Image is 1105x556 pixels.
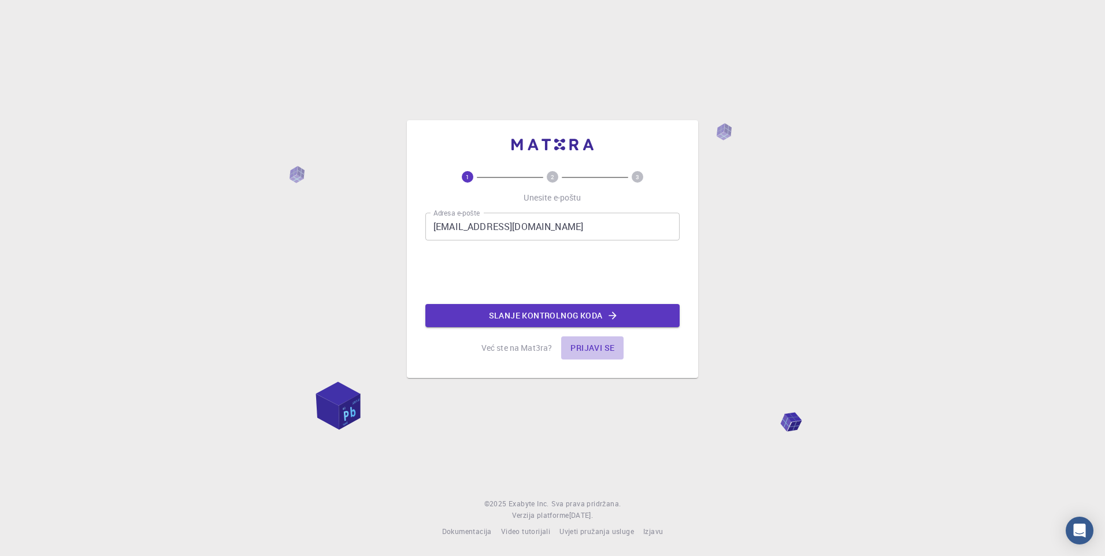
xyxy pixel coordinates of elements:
a: Video tutorijali [501,526,550,538]
span: Exabyte Inc. [509,499,549,508]
span: Dokumentacija [442,527,492,536]
button: Prijavi se [561,336,624,359]
div: Otvorite Interkom Messenger [1066,517,1093,544]
a: Dokumentacija [442,526,492,538]
a: [DATE]. [569,510,594,521]
a: Exabyte Inc. [509,498,549,510]
text: 1 [466,173,469,181]
span: © [484,498,509,510]
label: Adresa e-pošte [433,208,480,218]
a: Izjavu [643,526,663,538]
font: Prijavi se [570,341,614,355]
span: Uvjeti pružanja usluge [559,527,634,536]
text: 2 [551,173,554,181]
font: Slanje kontrolnog koda [489,309,603,323]
a: Uvjeti pružanja usluge [559,526,634,538]
button: Slanje kontrolnog koda [425,304,680,327]
text: 3 [636,173,639,181]
p: Već ste na Mat3ra? [481,342,552,354]
iframe: reCAPTCHA [465,250,640,295]
font: 2025 [490,499,507,508]
span: Izjavu [643,527,663,536]
span: [DATE] . [569,510,594,520]
span: Verzija platforme [512,510,569,521]
span: Sva prava pridržana. [551,498,621,510]
p: Unesite e-poštu [524,192,581,203]
span: Video tutorijali [501,527,550,536]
